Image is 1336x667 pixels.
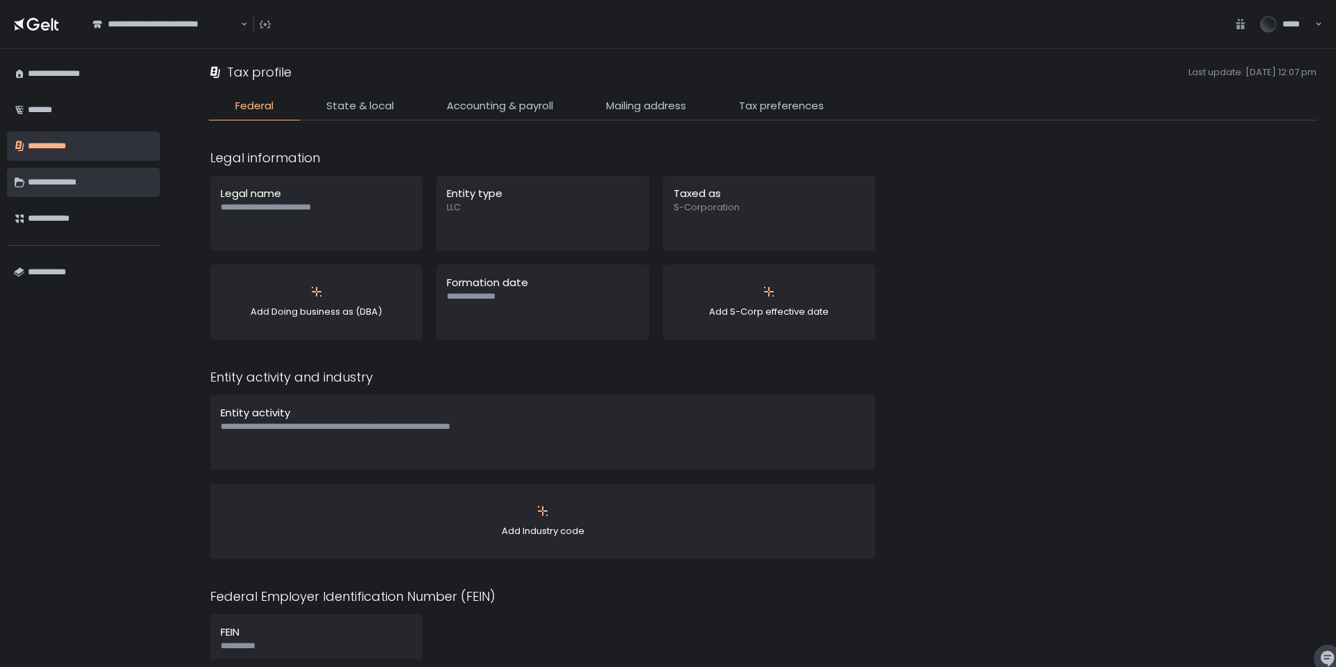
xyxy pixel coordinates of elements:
div: Search for option [83,10,248,39]
span: LLC [447,201,638,214]
button: Entity typeLLC [436,175,649,251]
span: Last update: [DATE] 12:07 pm [297,66,1317,79]
span: Accounting & payroll [447,98,553,114]
button: Add Industry code [210,484,875,559]
button: Taxed asS-Corporation [663,175,875,251]
h1: Tax profile [227,63,292,81]
span: State & local [326,98,394,114]
div: Add Industry code [221,494,865,549]
div: Add Doing business as (DBA) [221,275,412,329]
span: FEIN [221,625,239,639]
span: Entity activity [221,405,290,420]
span: Legal name [221,186,281,201]
div: Add S-Corp effective date [674,275,865,329]
div: Legal information [210,148,875,167]
span: S-Corporation [674,201,865,214]
span: Federal [235,98,273,114]
span: Mailing address [606,98,686,114]
span: Formation date [447,275,528,290]
div: Federal Employer Identification Number (FEIN) [210,587,875,606]
button: Add Doing business as (DBA) [210,265,422,340]
span: Taxed as [674,186,721,201]
button: Add S-Corp effective date [663,265,875,340]
div: Entity activity and industry [210,368,875,386]
span: Tax preferences [739,98,824,114]
span: Entity type [447,186,502,201]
